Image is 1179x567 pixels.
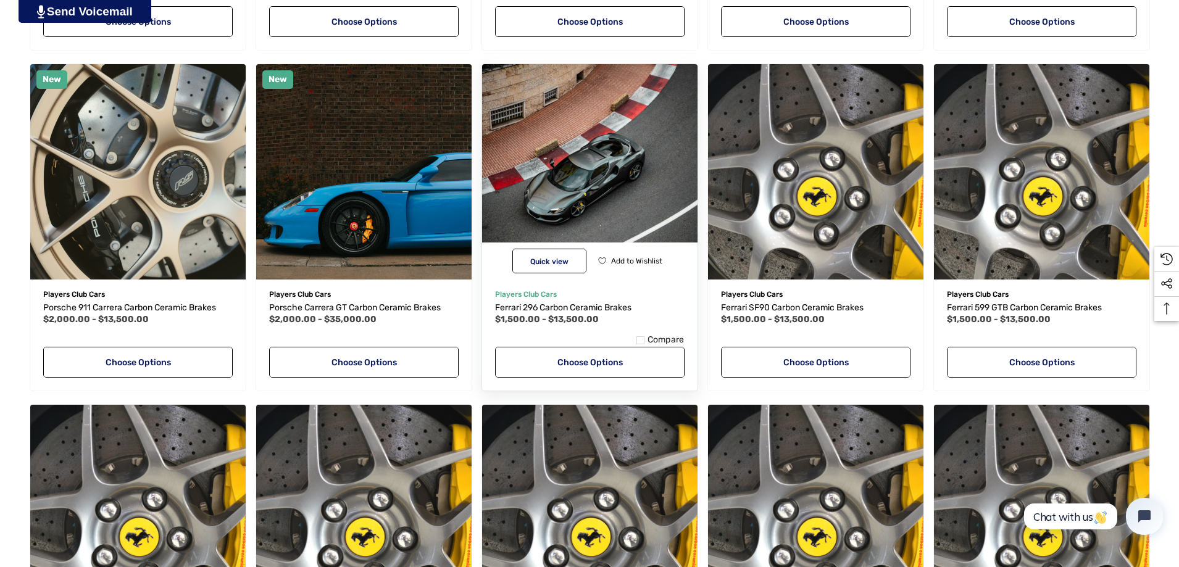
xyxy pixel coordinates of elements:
[43,302,216,313] span: Porsche 911 Carrera Carbon Ceramic Brakes
[495,300,685,315] a: Ferrari 296 Carbon Ceramic Brakes,Price range from $1,500.00 to $13,500.00
[947,6,1136,37] a: Choose Options
[43,314,149,325] span: $2,000.00 - $13,500.00
[43,6,233,37] a: Choose Options
[1010,487,1173,545] iframe: Tidio Chat
[269,286,459,302] p: Players Club Cars
[43,300,233,315] a: Porsche 911 Carrera Carbon Ceramic Brakes,Price range from $2,000.00 to $13,500.00
[482,64,698,279] a: Ferrari 296 Carbon Ceramic Brakes,Price range from $1,500.00 to $13,500.00
[495,302,631,313] span: Ferrari 296 Carbon Ceramic Brakes
[269,300,459,315] a: Porsche Carrera GT Carbon Ceramic Brakes,Price range from $2,000.00 to $35,000.00
[947,302,1102,313] span: Ferrari 599 GTB Carbon Ceramic Brakes
[1154,302,1179,315] svg: Top
[721,300,910,315] a: Ferrari SF90 Carbon Ceramic Brakes,Price range from $1,500.00 to $13,500.00
[30,64,246,279] a: Porsche 911 Carrera Carbon Ceramic Brakes,Price range from $2,000.00 to $13,500.00
[495,314,599,325] span: $1,500.00 - $13,500.00
[721,302,864,313] span: Ferrari SF90 Carbon Ceramic Brakes
[530,257,569,266] span: Quick view
[495,286,685,302] p: Players Club Cars
[947,300,1136,315] a: Ferrari 599 GTB Carbon Ceramic Brakes,Price range from $1,500.00 to $13,500.00
[269,74,287,85] span: New
[512,249,586,273] button: Quick View
[947,314,1051,325] span: $1,500.00 - $13,500.00
[269,347,459,378] a: Choose Options
[43,347,233,378] a: Choose Options
[269,6,459,37] a: Choose Options
[708,64,923,279] a: Ferrari SF90 Carbon Ceramic Brakes,Price range from $1,500.00 to $13,500.00
[721,347,910,378] a: Choose Options
[269,302,441,313] span: Porsche Carrera GT Carbon Ceramic Brakes
[1160,253,1173,265] svg: Recently Viewed
[947,347,1136,378] a: Choose Options
[593,249,667,273] button: Wishlist
[471,53,708,290] img: Ferrari 296 Carbon Ceramic Brakes
[1160,278,1173,290] svg: Social Media
[721,314,825,325] span: $1,500.00 - $13,500.00
[30,64,246,279] img: Porsche 911 Carrera GT2 GT3 RS Carbon Ceramic Brakes For Sale
[721,286,910,302] p: Players Club Cars
[648,334,685,346] span: Compare
[256,64,472,279] img: Porsche Carrera GT Carbon Ceramic Brakes
[947,286,1136,302] p: Players Club Cars
[934,64,1149,279] a: Ferrari 599 GTB Carbon Ceramic Brakes,Price range from $1,500.00 to $13,500.00
[43,74,61,85] span: New
[934,64,1149,279] img: Ferrari 599 Carbon Ceramic Brakes
[269,314,377,325] span: $2,000.00 - $35,000.00
[256,64,472,279] a: Porsche Carrera GT Carbon Ceramic Brakes,Price range from $2,000.00 to $35,000.00
[708,64,923,279] img: Ferrari SF90 Carbon Ceramic Brakes
[721,6,910,37] a: Choose Options
[495,6,685,37] a: Choose Options
[495,347,685,378] a: Choose Options
[43,286,233,302] p: Players Club Cars
[611,257,662,265] span: Add to Wishlist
